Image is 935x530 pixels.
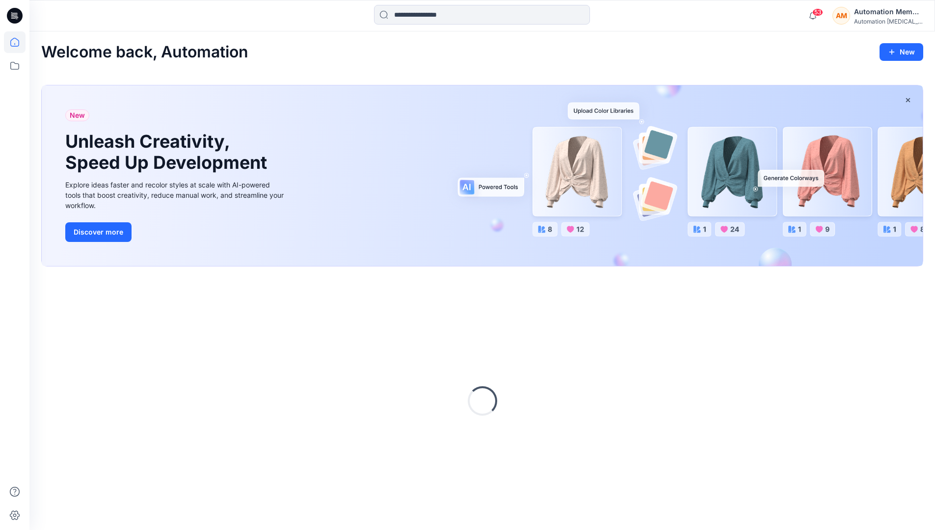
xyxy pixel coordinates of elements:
div: Automation Member [854,6,923,18]
a: Discover more [65,222,286,242]
span: New [70,109,85,121]
button: New [880,43,923,61]
button: Discover more [65,222,132,242]
div: AM [832,7,850,25]
div: Explore ideas faster and recolor styles at scale with AI-powered tools that boost creativity, red... [65,180,286,211]
h2: Welcome back, Automation [41,43,248,61]
h1: Unleash Creativity, Speed Up Development [65,131,271,173]
span: 53 [812,8,823,16]
div: Automation [MEDICAL_DATA]... [854,18,923,25]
